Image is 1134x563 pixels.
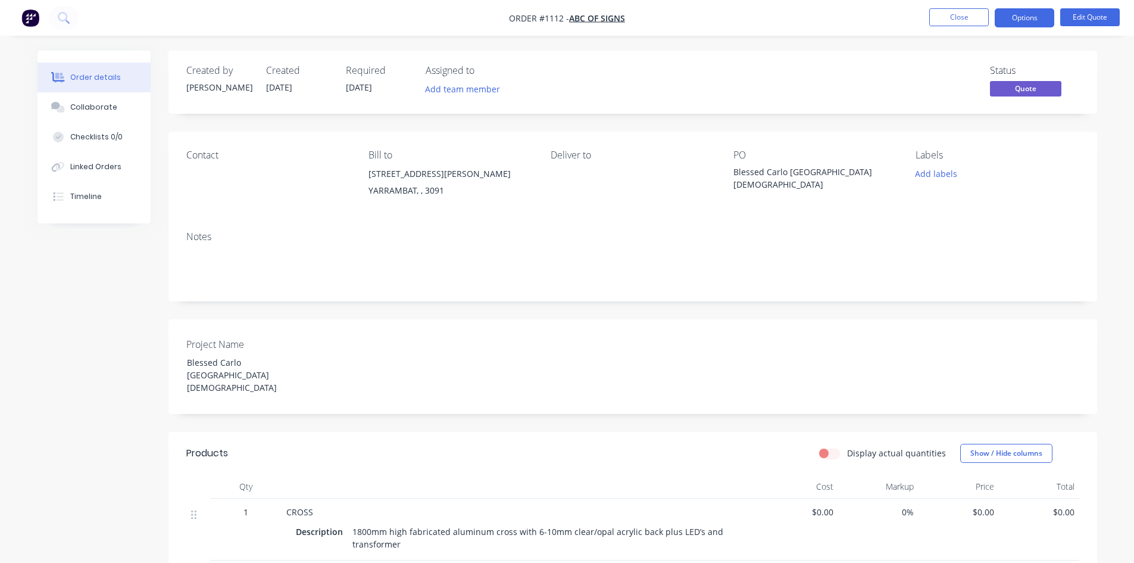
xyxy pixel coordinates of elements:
div: [STREET_ADDRESS][PERSON_NAME]YARRAMBAT, , 3091 [368,166,532,204]
div: Deliver to [551,150,714,161]
div: Blessed Carlo [GEOGRAPHIC_DATA][DEMOGRAPHIC_DATA] [177,354,326,396]
span: 1 [243,506,248,518]
button: Collaborate [38,92,151,122]
div: Markup [838,475,919,499]
button: Add labels [909,166,964,182]
a: ABC Of Signs [569,13,625,24]
div: Description [296,523,348,540]
label: Project Name [186,337,335,352]
div: [PERSON_NAME] [186,81,252,94]
div: Assigned to [426,65,545,76]
div: Bill to [368,150,532,161]
div: PO [733,150,896,161]
div: Collaborate [70,102,117,113]
div: Order details [70,72,121,83]
button: Close [929,8,989,26]
div: Labels [916,150,1079,161]
button: Add team member [426,81,507,97]
iframe: Intercom live chat [1094,522,1122,551]
button: Timeline [38,182,151,211]
div: Total [999,475,1079,499]
div: [STREET_ADDRESS][PERSON_NAME] [368,166,532,182]
button: Linked Orders [38,152,151,182]
div: Created [266,65,332,76]
span: Order #1112 - [509,13,569,24]
label: Display actual quantities [847,447,946,459]
button: Checklists 0/0 [38,122,151,152]
button: Add team member [418,81,506,97]
div: Linked Orders [70,161,121,172]
div: YARRAMBAT, , 3091 [368,182,532,199]
span: CROSS [286,506,313,518]
button: Order details [38,63,151,92]
img: Factory [21,9,39,27]
div: Blessed Carlo [GEOGRAPHIC_DATA][DEMOGRAPHIC_DATA] [733,166,882,191]
div: Cost [758,475,838,499]
span: $0.00 [923,506,994,518]
div: Qty [210,475,282,499]
div: Price [919,475,999,499]
div: Status [990,65,1079,76]
div: Notes [186,231,1079,242]
span: $0.00 [1004,506,1074,518]
button: Show / Hide columns [960,444,1052,463]
span: 0% [843,506,914,518]
button: Quote [990,81,1061,99]
span: $0.00 [763,506,833,518]
button: Edit Quote [1060,8,1120,26]
div: Contact [186,150,349,161]
span: [DATE] [346,82,372,93]
span: Quote [990,81,1061,96]
div: Checklists 0/0 [70,132,123,142]
button: Options [995,8,1054,27]
div: 1800mm high fabricated aluminum cross with 6-10mm clear/opal acrylic back plus LED’s and transformer [348,523,743,553]
span: [DATE] [266,82,292,93]
div: Created by [186,65,252,76]
div: Products [186,446,228,461]
div: Required [346,65,411,76]
div: Timeline [70,191,102,202]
